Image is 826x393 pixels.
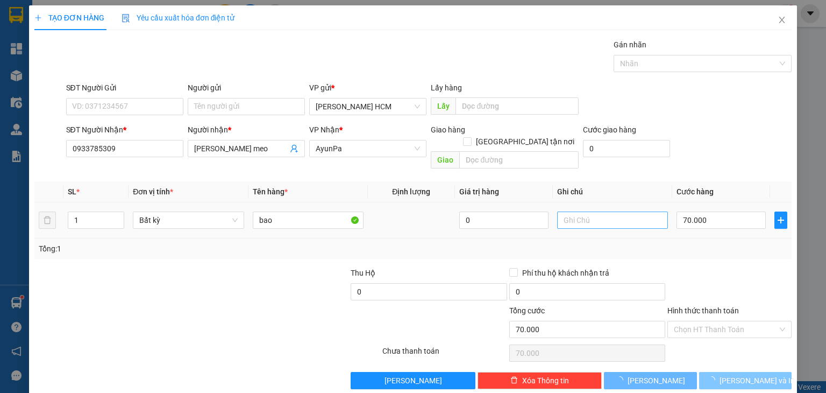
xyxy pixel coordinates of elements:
[522,375,569,387] span: Xóa Thông tin
[667,306,739,315] label: Hình thức thanh toán
[351,372,475,389] button: [PERSON_NAME]
[309,125,339,134] span: VP Nhận
[351,269,375,277] span: Thu Hộ
[628,375,685,387] span: [PERSON_NAME]
[309,82,426,94] div: VP gửi
[557,212,668,229] input: Ghi Chú
[139,212,237,228] span: Bất kỳ
[96,59,210,72] span: [PERSON_NAME] HCM
[767,5,797,36] button: Close
[39,212,56,229] button: delete
[68,187,76,196] span: SL
[775,216,787,224] span: plus
[112,212,124,220] span: Increase Value
[66,124,183,136] div: SĐT Người Nhận
[133,187,173,196] span: Đơn vị tính
[431,125,465,134] span: Giao hàng
[431,97,455,115] span: Lấy
[604,372,697,389] button: [PERSON_NAME]
[122,13,235,22] span: Yêu cầu xuất hóa đơn điện tử
[122,14,130,23] img: icon
[112,220,124,228] span: Decrease Value
[316,141,420,157] span: AyunPa
[188,82,305,94] div: Người gửi
[614,40,646,49] label: Gán nhãn
[188,124,305,136] div: Người nhận
[39,243,319,255] div: Tổng: 1
[778,16,786,24] span: close
[381,345,508,364] div: Chưa thanh toán
[553,181,672,202] th: Ghi chú
[96,29,136,37] span: [DATE] 17:23
[518,267,614,279] span: Phí thu hộ khách nhận trả
[472,136,579,148] span: [GEOGRAPHIC_DATA] tận nơi
[509,306,545,315] span: Tổng cước
[115,214,122,220] span: up
[392,187,430,196] span: Định lượng
[290,144,298,153] span: user-add
[583,140,670,157] input: Cước giao hàng
[616,376,628,384] span: loading
[384,375,442,387] span: [PERSON_NAME]
[708,376,720,384] span: loading
[34,13,104,22] span: TẠO ĐƠN HÀNG
[774,212,787,229] button: plus
[96,74,128,93] span: kiện
[478,372,602,389] button: deleteXóa Thông tin
[720,375,795,387] span: [PERSON_NAME] và In
[699,372,792,389] button: [PERSON_NAME] và In
[677,187,714,196] span: Cước hàng
[5,33,59,50] h2: MJA7EVA1
[431,151,459,169] span: Giao
[583,125,636,134] label: Cước giao hàng
[96,41,117,54] span: Gửi:
[455,97,579,115] input: Dọc đường
[27,8,72,24] b: Cô Hai
[115,221,122,228] span: down
[510,376,518,385] span: delete
[459,212,549,229] input: 0
[459,187,499,196] span: Giá trị hàng
[459,151,579,169] input: Dọc đường
[431,83,462,92] span: Lấy hàng
[253,212,364,229] input: VD: Bàn, Ghế
[253,187,288,196] span: Tên hàng
[316,99,420,115] span: Trần Phú HCM
[66,82,183,94] div: SĐT Người Gửi
[34,14,42,22] span: plus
